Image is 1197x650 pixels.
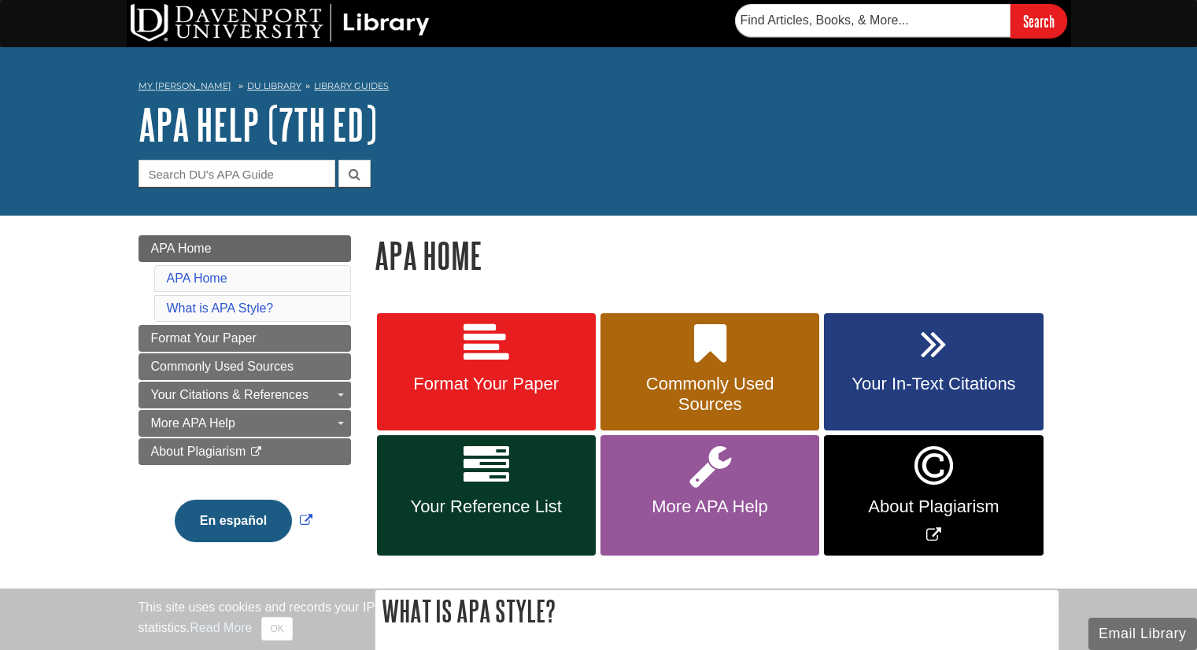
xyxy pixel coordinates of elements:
[190,621,252,634] a: Read More
[151,360,294,373] span: Commonly Used Sources
[314,80,389,91] a: Library Guides
[131,4,430,42] img: DU Library
[139,382,351,408] a: Your Citations & References
[139,235,351,262] a: APA Home
[600,435,819,556] a: More APA Help
[139,79,231,93] a: My [PERSON_NAME]
[139,76,1059,101] nav: breadcrumb
[375,590,1058,632] h2: What is APA Style?
[836,374,1031,394] span: Your In-Text Citations
[377,435,596,556] a: Your Reference List
[139,235,351,569] div: Guide Page Menu
[1088,618,1197,650] button: Email Library
[167,301,274,315] a: What is APA Style?
[151,445,246,458] span: About Plagiarism
[836,497,1031,517] span: About Plagiarism
[139,160,335,187] input: Search DU's APA Guide
[735,4,1010,37] input: Find Articles, Books, & More...
[139,410,351,437] a: More APA Help
[735,4,1067,38] form: Searches DU Library's articles, books, and more
[151,242,212,255] span: APA Home
[139,325,351,352] a: Format Your Paper
[139,353,351,380] a: Commonly Used Sources
[389,497,584,517] span: Your Reference List
[151,416,235,430] span: More APA Help
[175,500,292,542] button: En español
[824,313,1043,431] a: Your In-Text Citations
[600,313,819,431] a: Commonly Used Sources
[167,271,227,285] a: APA Home
[249,447,263,457] i: This link opens in a new window
[389,374,584,394] span: Format Your Paper
[377,313,596,431] a: Format Your Paper
[1010,4,1067,38] input: Search
[151,388,308,401] span: Your Citations & References
[261,617,292,641] button: Close
[171,514,316,527] a: Link opens in new window
[139,598,1059,641] div: This site uses cookies and records your IP address for usage statistics. Additionally, we use Goo...
[247,80,301,91] a: DU Library
[824,435,1043,556] a: Link opens in new window
[139,438,351,465] a: About Plagiarism
[612,497,807,517] span: More APA Help
[139,100,377,149] a: APA Help (7th Ed)
[375,235,1059,275] h1: APA Home
[151,331,257,345] span: Format Your Paper
[612,374,807,415] span: Commonly Used Sources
